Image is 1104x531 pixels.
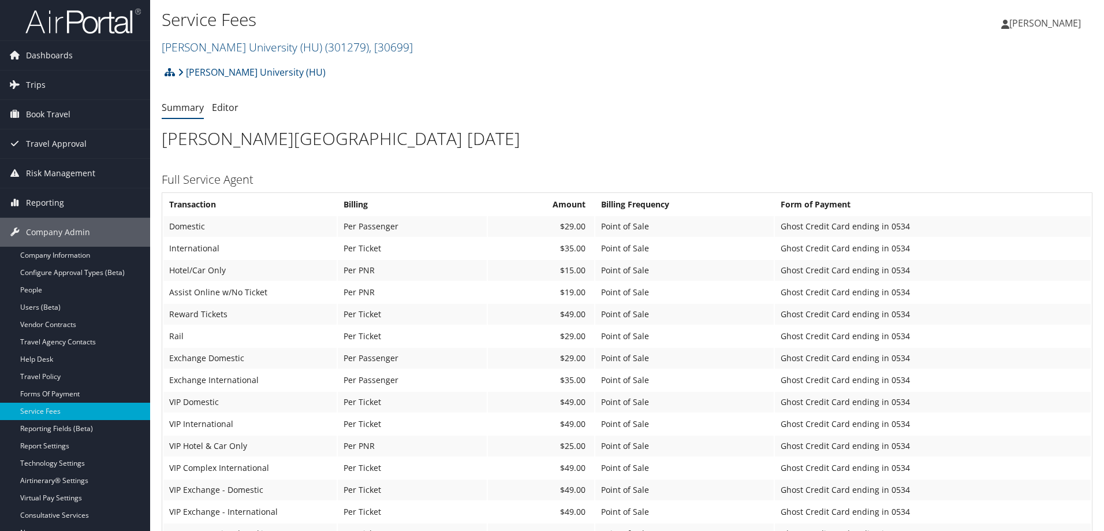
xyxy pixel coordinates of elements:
td: Ghost Credit Card ending in 0534 [775,304,1091,325]
td: Ghost Credit Card ending in 0534 [775,238,1091,259]
td: Exchange International [163,370,337,391]
td: International [163,238,337,259]
img: airportal-logo.png [25,8,141,35]
td: Point of Sale [595,502,774,522]
td: Per PNR [338,282,487,303]
td: Point of Sale [595,216,774,237]
td: Per Ticket [338,458,487,478]
span: Trips [26,70,46,99]
td: Point of Sale [595,458,774,478]
a: [PERSON_NAME] University (HU) [178,61,326,84]
td: VIP Exchange - International [163,502,337,522]
td: VIP International [163,414,337,435]
td: $19.00 [488,282,594,303]
td: Per Ticket [338,414,487,435]
td: $49.00 [488,304,594,325]
a: Summary [162,101,204,114]
td: Per PNR [338,436,487,456]
td: Assist Online w/No Ticket [163,282,337,303]
td: $29.00 [488,326,594,347]
span: Travel Approval [26,129,87,158]
td: Exchange Domestic [163,348,337,369]
a: Editor [212,101,238,114]
td: Ghost Credit Card ending in 0534 [775,260,1091,281]
td: Per Ticket [338,238,487,259]
a: [PERSON_NAME] [1001,6,1092,40]
td: Rail [163,326,337,347]
td: VIP Complex International [163,458,337,478]
td: Ghost Credit Card ending in 0534 [775,326,1091,347]
td: Point of Sale [595,326,774,347]
span: Dashboards [26,41,73,70]
td: Point of Sale [595,238,774,259]
h3: Full Service Agent [162,172,1092,188]
td: Per Ticket [338,480,487,500]
td: Per Passenger [338,216,487,237]
td: VIP Hotel & Car Only [163,436,337,456]
td: $35.00 [488,370,594,391]
td: Point of Sale [595,348,774,369]
span: Reporting [26,188,64,217]
td: Ghost Credit Card ending in 0534 [775,282,1091,303]
td: $29.00 [488,348,594,369]
th: Billing [338,194,487,215]
td: Ghost Credit Card ending in 0534 [775,458,1091,478]
td: Point of Sale [595,304,774,325]
td: Per Ticket [338,502,487,522]
td: VIP Exchange - Domestic [163,480,337,500]
th: Billing Frequency [595,194,774,215]
td: $15.00 [488,260,594,281]
td: Per Ticket [338,326,487,347]
td: Ghost Credit Card ending in 0534 [775,392,1091,413]
td: $35.00 [488,238,594,259]
td: $49.00 [488,480,594,500]
th: Transaction [163,194,337,215]
td: Ghost Credit Card ending in 0534 [775,414,1091,435]
td: Point of Sale [595,282,774,303]
h1: [PERSON_NAME][GEOGRAPHIC_DATA] [DATE] [162,127,1092,151]
span: Company Admin [26,218,90,247]
td: Per Ticket [338,304,487,325]
td: Hotel/Car Only [163,260,337,281]
td: $29.00 [488,216,594,237]
td: Per Passenger [338,348,487,369]
td: $49.00 [488,392,594,413]
td: Per PNR [338,260,487,281]
td: Point of Sale [595,414,774,435]
td: Point of Sale [595,392,774,413]
th: Form of Payment [775,194,1091,215]
span: [PERSON_NAME] [1009,17,1081,29]
td: Ghost Credit Card ending in 0534 [775,436,1091,456]
td: Ghost Credit Card ending in 0534 [775,480,1091,500]
td: $49.00 [488,502,594,522]
a: [PERSON_NAME] University (HU) [162,39,413,55]
td: Point of Sale [595,436,774,456]
td: Ghost Credit Card ending in 0534 [775,370,1091,391]
td: VIP Domestic [163,392,337,413]
td: $25.00 [488,436,594,456]
td: Point of Sale [595,260,774,281]
td: Reward Tickets [163,304,337,325]
td: $49.00 [488,458,594,478]
td: Ghost Credit Card ending in 0534 [775,348,1091,369]
span: ( 301279 ) [325,39,369,55]
td: Per Ticket [338,392,487,413]
td: Point of Sale [595,370,774,391]
td: Domestic [163,216,337,237]
span: Risk Management [26,159,95,188]
td: Ghost Credit Card ending in 0534 [775,502,1091,522]
span: Book Travel [26,100,70,129]
h1: Service Fees [162,8,782,32]
td: Ghost Credit Card ending in 0534 [775,216,1091,237]
span: , [ 30699 ] [369,39,413,55]
th: Amount [488,194,594,215]
td: Per Passenger [338,370,487,391]
td: Point of Sale [595,480,774,500]
td: $49.00 [488,414,594,435]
